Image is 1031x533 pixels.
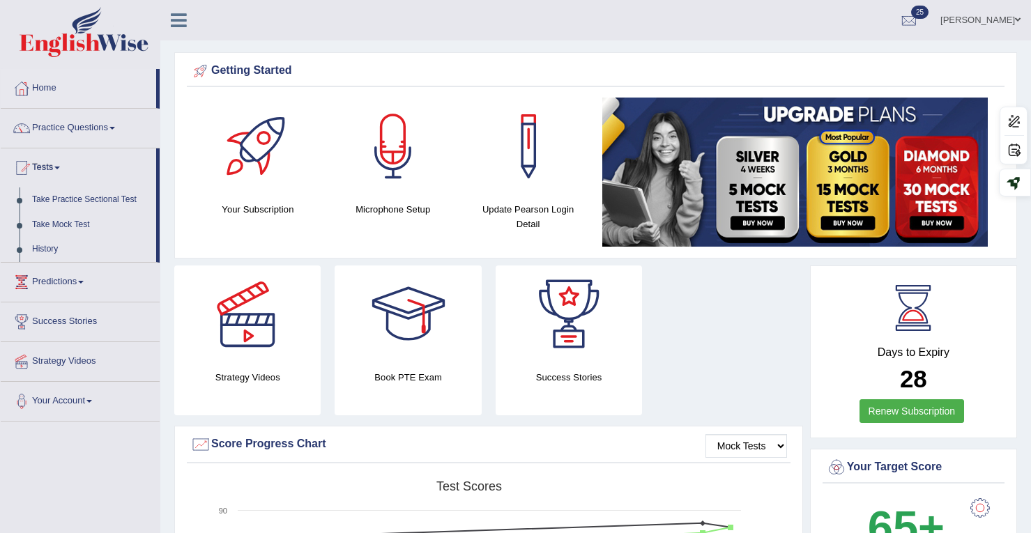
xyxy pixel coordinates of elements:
img: small5.jpg [602,98,988,247]
a: Tests [1,148,156,183]
h4: Strategy Videos [174,370,321,385]
a: Strategy Videos [1,342,160,377]
a: Take Mock Test [26,213,156,238]
h4: Your Subscription [197,202,319,217]
a: Renew Subscription [860,399,965,423]
a: Practice Questions [1,109,160,144]
h4: Days to Expiry [826,346,1001,359]
span: 25 [911,6,929,19]
b: 28 [900,365,927,392]
a: Predictions [1,263,160,298]
text: 90 [219,507,227,515]
div: Getting Started [190,61,1001,82]
a: Success Stories [1,302,160,337]
tspan: Test scores [436,479,502,493]
h4: Success Stories [496,370,642,385]
h4: Microphone Setup [333,202,454,217]
h4: Update Pearson Login Detail [468,202,589,231]
a: Take Practice Sectional Test [26,187,156,213]
a: Home [1,69,156,104]
div: Your Target Score [826,457,1001,478]
div: Score Progress Chart [190,434,787,455]
a: Your Account [1,382,160,417]
a: History [26,237,156,262]
h4: Book PTE Exam [335,370,481,385]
